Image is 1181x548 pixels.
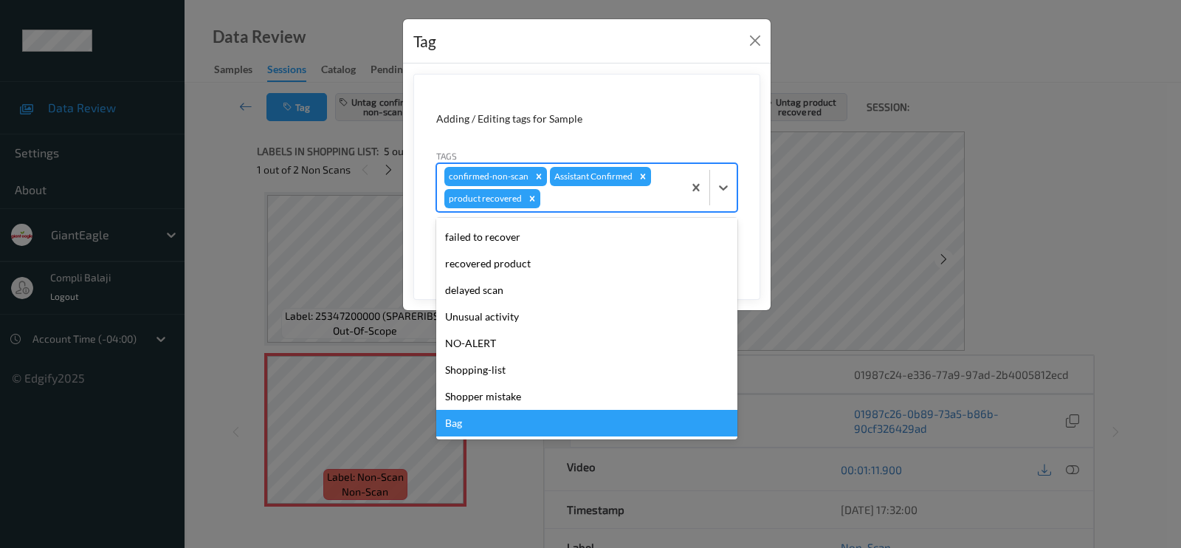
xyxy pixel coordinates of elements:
div: Remove Assistant Confirmed [635,167,651,186]
div: failed to recover [436,224,737,250]
div: Unusual activity [436,304,737,330]
div: Assistant Confirmed [550,167,635,186]
label: Tags [436,149,457,162]
button: Close [745,30,765,51]
div: recovered product [436,250,737,277]
div: Bag [436,410,737,436]
div: delayed scan [436,277,737,304]
div: product recovered [444,189,524,208]
div: Adding / Editing tags for Sample [436,112,737,126]
div: Remove confirmed-non-scan [531,167,547,186]
div: Shopping-list [436,357,737,383]
div: Tag [413,30,436,53]
div: confirmed-non-scan [444,167,531,186]
div: NO-ALERT [436,330,737,357]
div: Shopper mistake [436,383,737,410]
div: Remove product recovered [524,189,540,208]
